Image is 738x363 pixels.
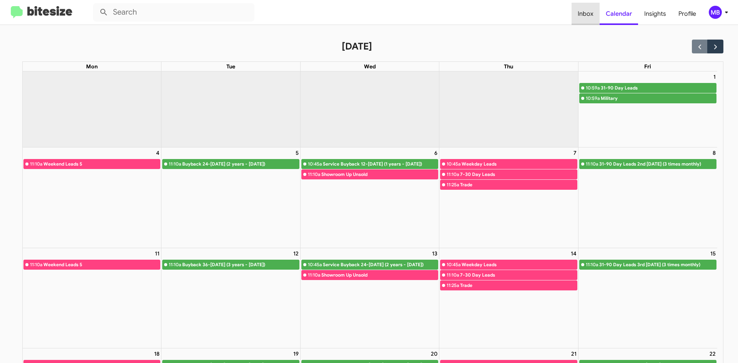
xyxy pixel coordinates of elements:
div: 11:10a [586,160,598,168]
div: Trade [460,181,577,189]
div: 11:10a [447,171,459,178]
td: August 4, 2025 [23,148,161,248]
a: August 22, 2025 [708,348,717,359]
div: 11:25a [447,282,459,289]
div: MB [709,6,722,19]
a: Calendar [600,3,638,25]
td: August 11, 2025 [23,248,161,348]
button: Previous month [692,40,708,53]
div: 11:10a [169,160,181,168]
input: Search [93,3,254,22]
div: Service Buyback 12-[DATE] (1 years - [DATE]) [323,160,438,168]
div: Buyback 24-[DATE] (2 years - [DATE]) [182,160,299,168]
a: August 18, 2025 [153,348,161,359]
a: August 8, 2025 [711,148,717,158]
div: 7-30 Day Leads [460,171,577,178]
a: Insights [638,3,672,25]
td: August 1, 2025 [578,71,717,148]
td: August 14, 2025 [439,248,578,348]
div: Trade [460,282,577,289]
div: Showroom Up Unsold [321,171,438,178]
td: August 5, 2025 [161,148,300,248]
a: August 6, 2025 [433,148,439,158]
div: 10:45a [447,261,460,269]
a: August 20, 2025 [429,348,439,359]
div: 11:10a [30,261,42,269]
div: 7-30 Day Leads [460,271,577,279]
div: Weekday Leads [462,261,577,269]
div: Military [601,94,716,102]
a: August 7, 2025 [572,148,578,158]
a: August 21, 2025 [570,348,578,359]
div: 31-90 Day Leads 3rd [DATE] (3 times monthly) [599,261,716,269]
div: 11:10a [30,160,42,168]
td: August 13, 2025 [300,248,439,348]
a: Tuesday [225,62,237,71]
button: Next month [707,40,723,53]
div: Buyback 36-[DATE] (3 years - [DATE]) [182,261,299,269]
div: Service Buyback 24-[DATE] (2 years - [DATE]) [323,261,438,269]
div: 31-90 Day Leads [601,84,716,92]
h2: [DATE] [342,40,372,53]
a: August 5, 2025 [294,148,300,158]
td: August 15, 2025 [578,248,717,348]
div: 11:10a [308,271,320,279]
div: Showroom Up Unsold [321,271,438,279]
div: 11:10a [169,261,181,269]
div: Weekend Leads 5 [43,261,160,269]
a: August 1, 2025 [712,71,717,82]
a: Friday [643,62,653,71]
a: August 15, 2025 [709,248,717,259]
div: 10:45a [308,160,322,168]
a: August 11, 2025 [153,248,161,259]
td: August 6, 2025 [300,148,439,248]
div: Weekday Leads [462,160,577,168]
a: August 14, 2025 [569,248,578,259]
a: Profile [672,3,702,25]
div: Weekend Leads 5 [43,160,160,168]
a: August 12, 2025 [292,248,300,259]
button: MB [702,6,730,19]
td: August 7, 2025 [439,148,578,248]
div: 31-90 Day Leads 2nd [DATE] (3 times monthly) [599,160,716,168]
td: August 12, 2025 [161,248,300,348]
a: August 19, 2025 [292,348,300,359]
div: 10:59a [586,84,600,92]
a: Wednesday [362,62,377,71]
div: 11:10a [308,171,320,178]
div: 10:45a [447,160,460,168]
div: 11:25a [447,181,459,189]
a: August 4, 2025 [155,148,161,158]
a: Thursday [502,62,515,71]
div: 11:10a [447,271,459,279]
a: Inbox [572,3,600,25]
div: 11:10a [586,261,598,269]
td: August 8, 2025 [578,148,717,248]
a: August 13, 2025 [430,248,439,259]
div: 10:45a [308,261,322,269]
div: 10:59a [586,94,600,102]
a: Monday [85,62,99,71]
